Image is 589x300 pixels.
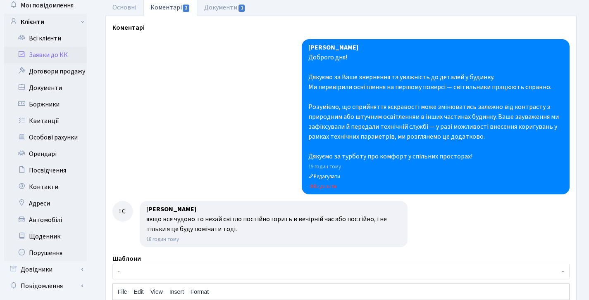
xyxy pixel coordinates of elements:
[146,204,401,214] div: [PERSON_NAME]
[112,254,141,264] label: Шаблони
[112,201,133,222] div: ГС
[4,212,87,228] a: Автомобілі
[308,172,340,181] a: Редагувати
[118,288,127,295] span: File
[4,30,87,47] a: Всі клієнти
[21,1,74,10] span: Мої повідомлення
[146,236,179,243] small: 18 годин тому
[4,80,87,96] a: Документи
[308,183,336,190] small: Видалити
[4,96,87,113] a: Боржники
[4,278,87,294] a: Повідомлення
[4,129,87,146] a: Особові рахунки
[4,14,87,30] a: Клієнти
[4,228,87,245] a: Щоденник
[118,267,559,276] span: -
[112,23,145,33] label: Коментарі
[308,163,341,170] small: 19 годин тому
[4,162,87,179] a: Посвідчення
[146,214,401,234] div: якщо все чудово то нехай світло постійно горить в вечірній час або постійно, і не тільки я це буд...
[308,182,336,191] a: Видалити
[7,7,450,16] body: Rich Text Area. Press ALT-0 for help.
[183,5,189,12] span: 2
[4,195,87,212] a: Адреси
[308,43,563,52] div: [PERSON_NAME]
[4,245,87,261] a: Порушення
[4,47,87,63] a: Заявки до КК
[4,179,87,195] a: Контакти
[4,146,87,162] a: Орендарі
[169,288,184,295] span: Insert
[134,288,144,295] span: Edit
[150,288,163,295] span: View
[191,288,209,295] span: Format
[308,52,563,161] div: Доброго дня! Дякуємо за Ваше звернення та уважність до деталей у будинку. Ми перевірили освітленн...
[308,173,340,180] small: Редагувати
[112,264,570,279] span: -
[4,63,87,80] a: Договори продажу
[238,5,245,12] span: 1
[4,261,87,278] a: Довідники
[4,113,87,129] a: Квитанції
